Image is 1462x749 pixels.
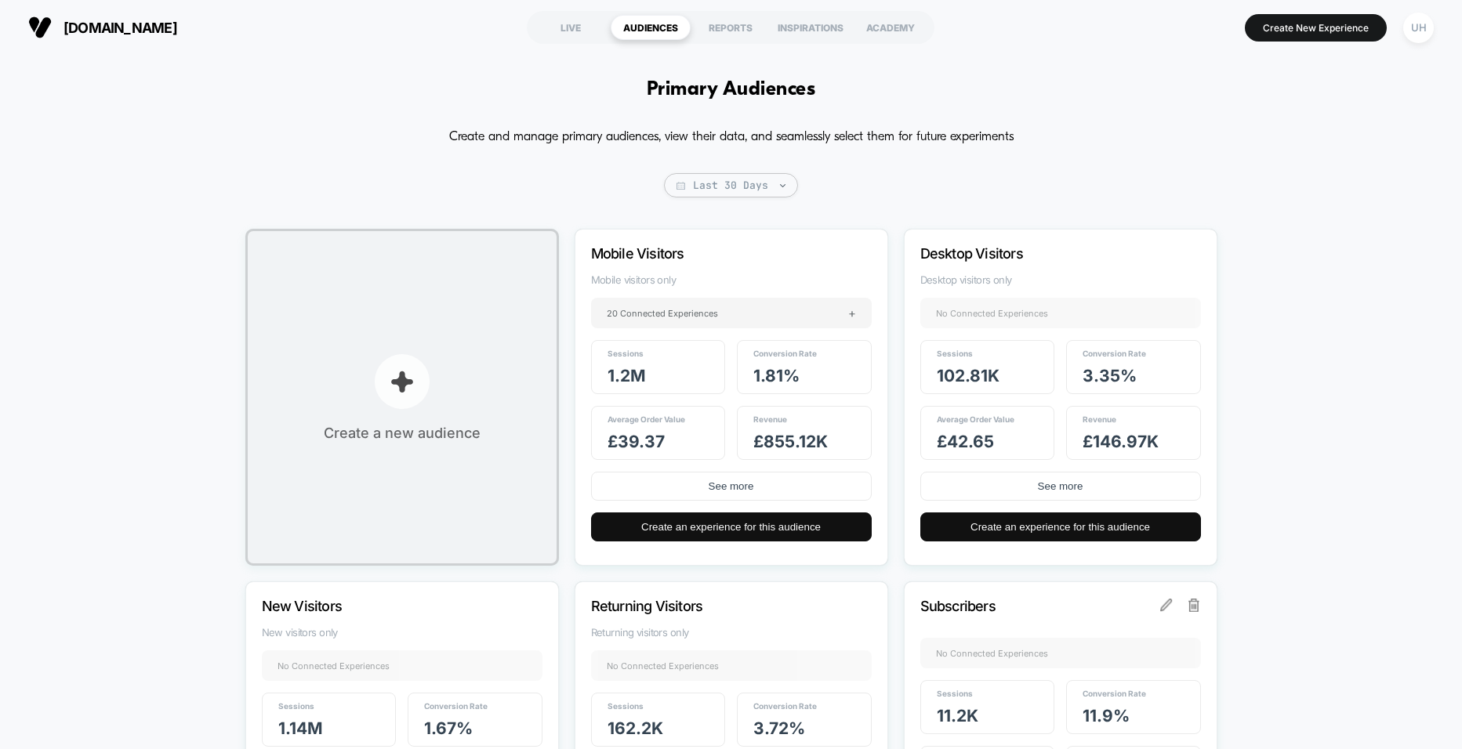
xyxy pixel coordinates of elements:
[1083,689,1146,698] span: Conversion Rate
[324,425,481,441] span: Create a new audience
[920,245,1159,262] p: Desktop Visitors
[449,125,1014,150] p: Create and manage primary audiences, view their data, and seamlessly select them for future exper...
[607,308,718,319] span: 20 Connected Experiences
[63,20,177,36] span: [DOMAIN_NAME]
[664,173,798,197] span: Last 30 Days
[1083,432,1159,451] span: £ 146.97k
[591,598,829,614] p: Returning Visitors
[851,15,931,40] div: ACADEMY
[937,689,973,698] span: Sessions
[753,701,817,711] span: Conversion Rate
[771,15,851,40] div: INSPIRATIONS
[278,718,323,738] span: 1.14M
[1083,706,1130,725] span: 11.9 %
[24,15,182,40] button: [DOMAIN_NAME]
[591,245,829,262] p: Mobile Visitors
[608,414,685,424] span: Average Order Value
[1188,599,1199,611] img: delete
[780,184,785,187] img: end
[28,16,52,39] img: Visually logo
[531,15,611,40] div: LIVE
[608,432,665,451] span: £ 39.37
[278,701,314,711] span: Sessions
[1403,13,1434,43] div: UH
[591,273,872,286] span: Mobile visitors only
[1399,12,1438,44] button: UH
[753,349,817,358] span: Conversion Rate
[753,366,800,385] span: 1.81 %
[1083,414,1116,424] span: Revenue
[608,718,663,738] span: 162.2k
[1245,14,1387,42] button: Create New Experience
[848,306,856,320] span: +
[1083,349,1146,358] span: Conversion Rate
[611,15,691,40] div: AUDIENCES
[262,626,542,639] span: New visitors only
[245,229,559,566] button: plusCreate a new audience
[753,414,787,424] span: Revenue
[937,366,999,385] span: 102.81k
[937,706,978,725] span: 11.2k
[390,370,414,393] img: plus
[591,472,872,501] button: See more
[753,432,828,451] span: £ 855.12k
[937,432,994,451] span: £ 42.65
[591,626,872,639] span: Returning visitors only
[920,512,1201,541] button: Create an experience for this audience
[262,598,500,614] p: New Visitors
[920,472,1201,501] button: See more
[937,414,1014,424] span: Average Order Value
[691,15,771,40] div: REPORTS
[591,512,872,541] button: Create an experience for this audience
[608,366,646,385] span: 1.2M
[424,718,473,738] span: 1.67 %
[920,598,1159,614] p: Subscribers
[1083,366,1137,385] span: 3.35 %
[608,349,644,358] span: Sessions
[608,701,644,711] span: Sessions
[677,182,685,190] img: calendar
[937,349,973,358] span: Sessions
[920,273,1201,286] span: Desktop visitors only
[424,701,488,711] span: Conversion Rate
[1160,599,1173,611] img: edit
[753,718,805,738] span: 3.72 %
[647,78,815,101] h1: Primary Audiences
